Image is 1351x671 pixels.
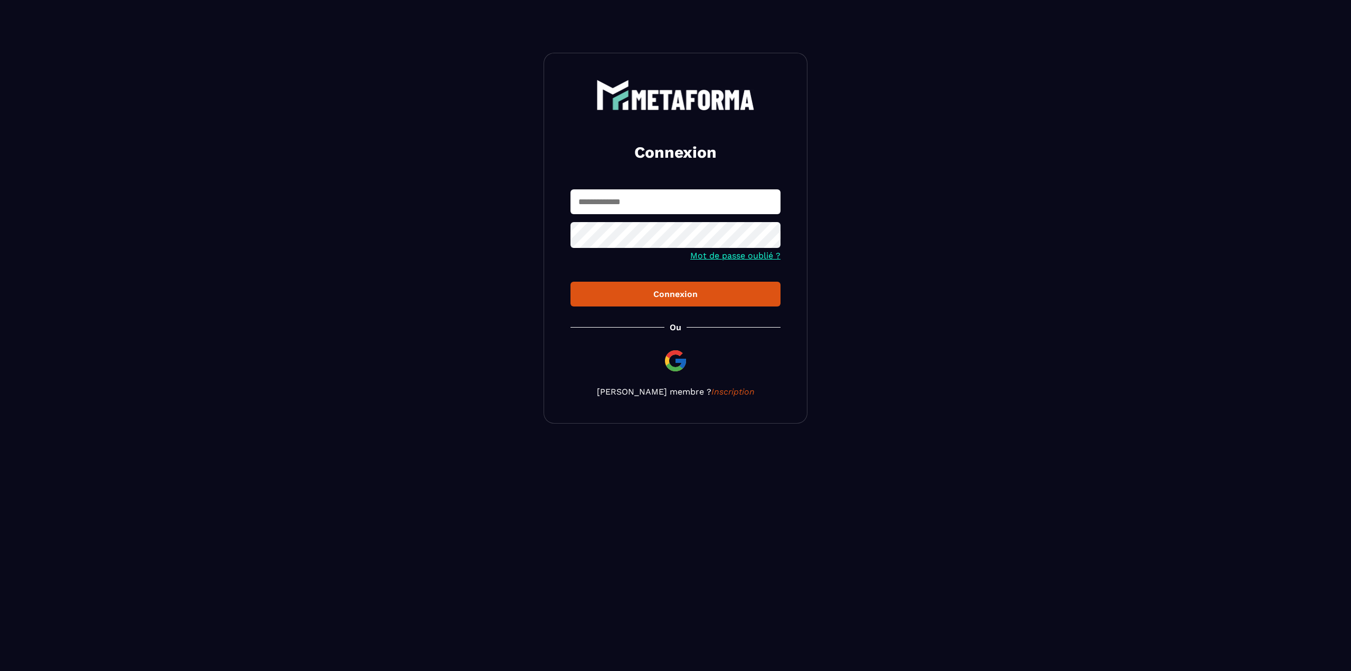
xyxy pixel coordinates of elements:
a: Mot de passe oublié ? [690,251,781,261]
p: [PERSON_NAME] membre ? [570,387,781,397]
img: logo [596,80,755,110]
img: google [663,348,688,373]
button: Connexion [570,282,781,306]
a: logo [570,80,781,110]
a: Inscription [711,387,755,397]
div: Connexion [579,289,772,299]
p: Ou [670,322,681,332]
h2: Connexion [583,142,768,163]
